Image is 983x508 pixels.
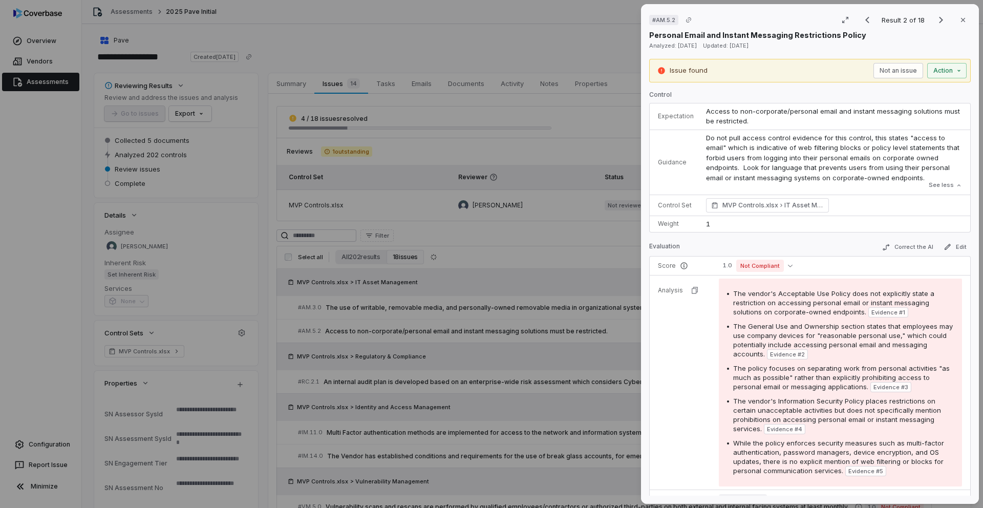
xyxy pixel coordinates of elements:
p: Score [658,262,707,270]
span: Evidence # 1 [871,308,905,316]
button: Edit [939,241,971,253]
p: Issue found [670,66,708,76]
span: # AM.5.2 [652,16,675,24]
span: The vendor's Information Security Policy places restrictions on certain unacceptable activities b... [733,397,941,433]
button: Not an issue [873,63,923,78]
p: Weight [658,220,694,228]
button: See less [926,176,965,195]
button: Action [927,63,967,78]
button: Correct the AI [878,241,937,253]
span: Access to non-corporate/personal email and instant messaging solutions must be restricted. [706,107,962,125]
p: Evaluation [649,242,680,255]
span: The vendor's Acceptable Use Policy does not explicitly state a restriction on accessing personal ... [733,289,934,316]
p: Guidance [658,158,694,166]
span: Not Compliant [736,260,784,272]
p: Expectation [658,112,694,120]
span: Evidence # 5 [848,467,883,475]
p: Do not pull access control evidence for this control, this states "access to email" which is indi... [706,133,962,183]
span: Evidence # 3 [873,383,908,391]
span: While the policy enforces security measures such as multi-factor authentication, password manager... [733,439,944,475]
p: Control Set [658,201,694,209]
p: Control [649,91,971,103]
span: The General Use and Ownership section states that employees may use company devices for "reasonab... [733,322,953,358]
p: Personal Email and Instant Messaging Restrictions Policy [649,30,866,40]
span: Violates policy [719,494,767,504]
span: Evidence # 4 [767,425,802,433]
button: Next result [931,14,951,26]
span: Updated: [DATE] [703,42,749,49]
span: Analyzed: [DATE] [649,42,697,49]
span: 1 [706,220,710,228]
button: Previous result [857,14,878,26]
p: Analysis [658,286,683,294]
span: Evidence # 2 [770,350,805,358]
span: MVP Controls.xlsx IT Asset Management [722,200,824,210]
p: Result 2 of 18 [882,14,927,26]
span: The policy focuses on separating work from personal activities "as much as possible" rather than ... [733,364,950,391]
button: 1.0Not Compliant [719,260,797,272]
button: Copy link [679,11,698,29]
p: Category [658,495,707,503]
